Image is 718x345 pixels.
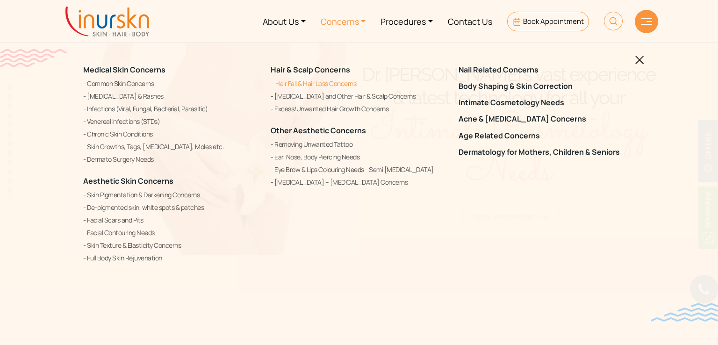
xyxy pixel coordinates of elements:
[651,303,718,322] img: bluewave
[635,56,644,65] img: blackclosed
[83,116,259,127] a: Venereal Infections (STDs)
[83,103,259,115] a: Infections (Viral, Fungal, Bacterial, Parasitic)
[271,139,447,150] a: Removing Unwanted Tattoo
[83,215,259,226] a: Facial Scars and Pits
[83,202,259,213] a: De-pigmented skin, white spots & patches
[373,4,440,39] a: Procedures
[83,154,259,165] a: Dermato Surgery Needs
[459,82,635,91] a: Body Shaping & Skin Correction
[271,65,350,75] a: Hair & Scalp Concerns
[83,189,259,201] a: Skin Pigmentation & Darkening Concerns
[271,151,447,163] a: Ear, Nose, Body Piercing Needs
[604,12,623,30] img: HeaderSearch
[83,176,173,186] a: Aesthetic Skin Concerns
[641,18,652,25] img: hamLine.svg
[83,129,259,140] a: Chronic Skin Conditions
[83,65,165,75] a: Medical Skin Concerns
[459,115,635,124] a: Acne & [MEDICAL_DATA] Concerns
[83,252,259,264] a: Full Body Skin Rejuvenation
[313,4,373,39] a: Concerns
[83,141,259,152] a: Skin Growths, Tags, [MEDICAL_DATA], Moles etc.
[271,78,447,89] a: Hair Fall & Hair Loss Concerns
[83,78,259,89] a: Common Skin Concerns
[83,240,259,251] a: Skin Texture & Elasticity Concerns
[459,65,635,74] a: Nail Related Concerns
[271,177,447,188] a: [MEDICAL_DATA] – [MEDICAL_DATA] Concerns
[271,164,447,175] a: Eye Brow & Lips Colouring Needs - Semi [MEDICAL_DATA]
[459,148,635,157] a: Dermatology for Mothers, Children & Seniors
[83,227,259,238] a: Facial Contouring Needs
[459,98,635,107] a: Intimate Cosmetology Needs
[523,16,584,26] span: Book Appointment
[271,103,447,115] a: Excess/Unwanted Hair Growth Concerns
[440,4,500,39] a: Contact Us
[507,12,589,31] a: Book Appointment
[459,131,635,140] a: Age Related Concerns
[83,91,259,102] a: [MEDICAL_DATA] & Rashes
[255,4,313,39] a: About Us
[65,7,149,36] img: inurskn-logo
[271,91,447,102] a: [MEDICAL_DATA] and Other Hair & Scalp Concerns
[271,125,366,136] a: Other Aesthetic Concerns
